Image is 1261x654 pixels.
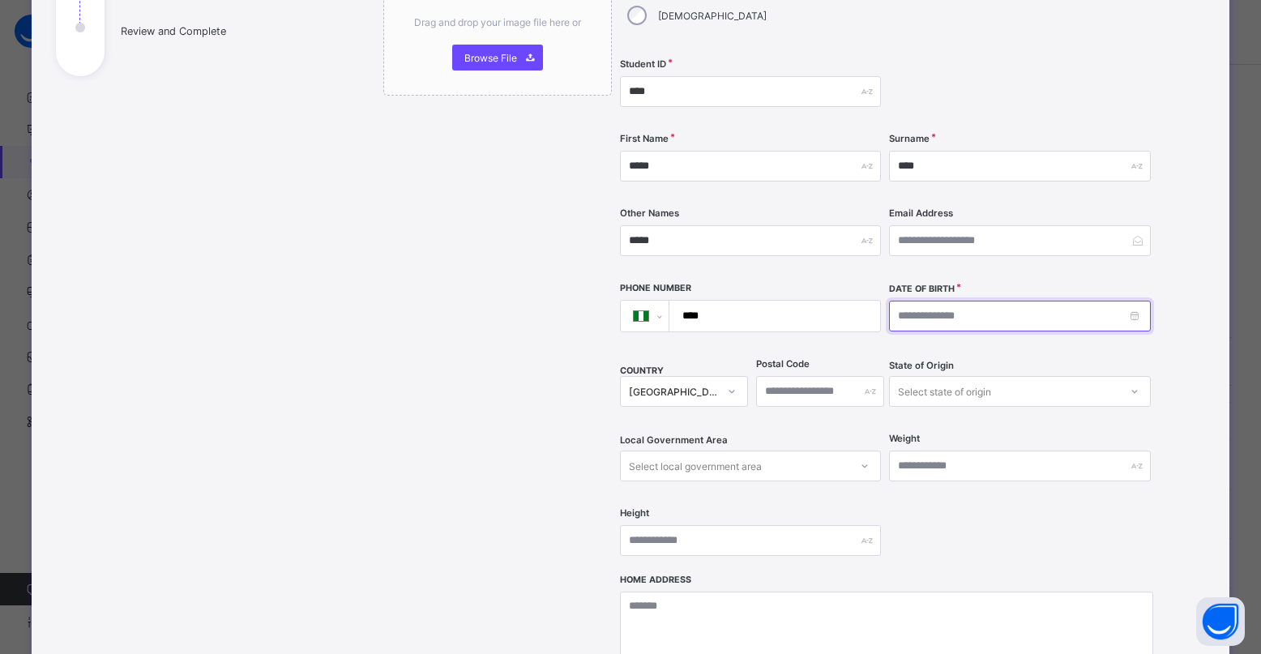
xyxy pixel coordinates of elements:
[414,16,581,28] span: Drag and drop your image file here or
[1196,597,1245,646] button: Open asap
[464,52,517,64] span: Browse File
[889,133,930,144] label: Surname
[620,575,691,585] label: Home Address
[620,207,679,219] label: Other Names
[620,133,669,144] label: First Name
[756,358,810,370] label: Postal Code
[889,284,955,294] label: Date of Birth
[620,58,666,70] label: Student ID
[629,451,762,481] div: Select local government area
[620,365,664,376] span: COUNTRY
[620,507,649,519] label: Height
[889,360,954,371] span: State of Origin
[889,207,953,219] label: Email Address
[658,10,767,22] label: [DEMOGRAPHIC_DATA]
[898,376,991,407] div: Select state of origin
[620,434,728,446] span: Local Government Area
[620,283,691,293] label: Phone Number
[629,386,718,398] div: [GEOGRAPHIC_DATA]
[889,433,920,444] label: Weight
